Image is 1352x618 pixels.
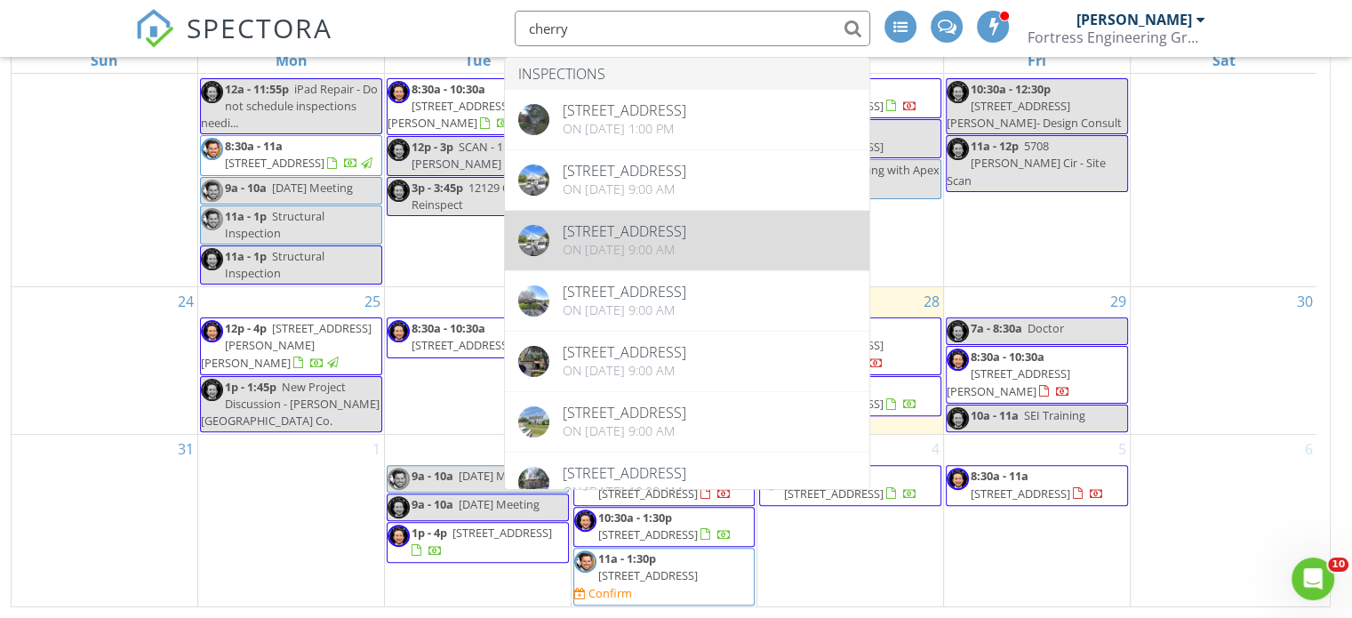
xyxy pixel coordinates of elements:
[947,98,1122,131] span: [STREET_ADDRESS][PERSON_NAME]- Design Consult
[598,550,656,566] span: 11a - 1:30p
[784,486,884,502] span: [STREET_ADDRESS]
[412,525,552,558] a: 1p - 4p [STREET_ADDRESS]
[518,225,549,256] img: streetview
[947,138,969,160] img: 58437b2c5169473c8fa267f02d2a0aeb.jpeg
[598,510,672,526] span: 10:30a - 1:30p
[225,81,289,97] span: 12a - 11:55p
[361,287,384,316] a: Go to August 25, 2025
[201,81,378,131] span: iPad Repair - Do not schedule inspections needi...
[598,510,732,542] a: 10:30a - 1:30p [STREET_ADDRESS]
[1130,287,1316,435] td: Go to August 30, 2025
[201,138,223,160] img: 703a034f23ae4996ade8c5bf15100df7.jpeg
[944,47,1131,287] td: Go to August 22, 2025
[412,180,536,213] span: 12129 Cattail Reinspect
[459,496,540,512] span: [DATE] Meeting
[1107,287,1130,316] a: Go to August 29, 2025
[388,98,511,131] span: [STREET_ADDRESS][PERSON_NAME]
[225,248,267,264] span: 11a - 1p
[388,468,410,490] img: 703a034f23ae4996ade8c5bf15100df7.jpeg
[384,435,571,607] td: Go to September 2, 2025
[412,337,511,353] span: [STREET_ADDRESS]
[563,485,686,499] div: On [DATE] 10:00 am
[1028,28,1205,46] div: Fortress Engineering Group LLC
[563,303,686,317] div: On [DATE] 9:00 am
[459,468,540,484] span: [DATE] Meeting
[971,81,1051,97] span: 10:30a - 12:30p
[518,406,549,437] img: streetview
[387,317,569,357] a: 8:30a - 10:30a [STREET_ADDRESS]
[1328,558,1348,572] span: 10
[1024,48,1050,73] a: Friday
[412,496,453,512] span: 9a - 10a
[12,47,198,287] td: Go to August 17, 2025
[563,182,686,197] div: On [DATE] 9:00 am
[971,407,1019,423] span: 10a - 11a
[12,435,198,607] td: Go to August 31, 2025
[515,11,870,46] input: Search everything...
[1293,287,1316,316] a: Go to August 30, 2025
[225,208,267,224] span: 11a - 1p
[388,525,410,547] img: 58437b2c5169473c8fa267f02d2a0aeb.jpeg
[947,81,969,103] img: 58437b2c5169473c8fa267f02d2a0aeb.jpeg
[1208,48,1238,73] a: Saturday
[946,346,1128,404] a: 8:30a - 10:30a [STREET_ADDRESS][PERSON_NAME]
[135,24,332,61] a: SPECTORA
[201,248,223,270] img: 58437b2c5169473c8fa267f02d2a0aeb.jpeg
[971,320,1022,336] span: 7a - 8:30a
[563,103,686,117] div: [STREET_ADDRESS]
[971,486,1070,502] span: [STREET_ADDRESS]
[388,81,410,103] img: 58437b2c5169473c8fa267f02d2a0aeb.jpeg
[200,135,382,175] a: 8:30a - 11a [STREET_ADDRESS]
[574,585,632,602] a: Confirm
[201,320,223,342] img: 58437b2c5169473c8fa267f02d2a0aeb.jpeg
[12,287,198,435] td: Go to August 24, 2025
[388,180,410,202] img: 58437b2c5169473c8fa267f02d2a0aeb.jpeg
[563,122,686,136] div: On [DATE] 1:00 pm
[784,468,917,501] a: 8:30a - 10:30a [STREET_ADDRESS]
[225,138,375,171] a: 8:30a - 11a [STREET_ADDRESS]
[225,208,324,241] span: Structural Inspection
[588,586,632,600] div: Confirm
[174,287,197,316] a: Go to August 24, 2025
[505,58,869,90] li: Inspections
[563,405,686,420] div: [STREET_ADDRESS]
[947,349,1070,398] a: 8:30a - 10:30a [STREET_ADDRESS][PERSON_NAME]
[947,365,1070,398] span: [STREET_ADDRESS][PERSON_NAME]
[563,424,686,438] div: On [DATE] 9:00 am
[920,287,943,316] a: Go to August 28, 2025
[388,81,511,131] a: 8:30a - 10:30a [STREET_ADDRESS][PERSON_NAME]
[201,208,223,230] img: 703a034f23ae4996ade8c5bf15100df7.jpeg
[947,407,969,429] img: 58437b2c5169473c8fa267f02d2a0aeb.jpeg
[201,320,372,370] span: [STREET_ADDRESS][PERSON_NAME][PERSON_NAME]
[225,180,267,196] span: 9a - 10a
[971,138,1019,154] span: 11a - 12p
[135,9,174,48] img: The Best Home Inspection Software - Spectora
[412,320,545,353] a: 8:30a - 10:30a [STREET_ADDRESS]
[412,139,529,172] span: SCAN - 117 W [PERSON_NAME]
[388,320,410,342] img: 58437b2c5169473c8fa267f02d2a0aeb.jpeg
[971,349,1044,365] span: 8:30a - 10:30a
[388,496,410,518] img: 58437b2c5169473c8fa267f02d2a0aeb.jpeg
[461,48,494,73] a: Tuesday
[598,550,698,583] a: 11a - 1:30p [STREET_ADDRESS]
[225,155,324,171] span: [STREET_ADDRESS]
[563,345,686,359] div: [STREET_ADDRESS]
[225,138,283,154] span: 8:30a - 11a
[574,510,596,532] img: 58437b2c5169473c8fa267f02d2a0aeb.jpeg
[598,468,732,501] a: 8:30a - 12p [STREET_ADDRESS]
[971,468,1104,501] a: 8:30a - 11a [STREET_ADDRESS]
[563,243,686,257] div: On [DATE] 9:00 am
[1130,47,1316,287] td: Go to August 23, 2025
[1115,435,1130,463] a: Go to September 5, 2025
[518,467,549,498] img: is9xrch19qi5yp1000000000.jpg
[384,47,571,287] td: Go to August 19, 2025
[412,468,453,484] span: 9a - 10a
[388,139,410,161] img: 58437b2c5169473c8fa267f02d2a0aeb.jpeg
[947,468,969,490] img: 58437b2c5169473c8fa267f02d2a0aeb.jpeg
[452,525,552,541] span: [STREET_ADDRESS]
[198,47,385,287] td: Go to August 18, 2025
[757,435,944,607] td: Go to September 4, 2025
[201,320,372,370] a: 12p - 4p [STREET_ADDRESS][PERSON_NAME][PERSON_NAME]
[225,379,276,395] span: 1p - 1:45p
[563,466,686,480] div: [STREET_ADDRESS]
